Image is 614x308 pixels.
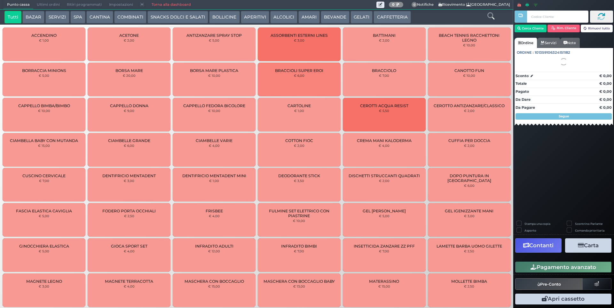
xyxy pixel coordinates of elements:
[124,144,134,147] small: € 6,00
[4,11,21,24] button: Tutti
[445,209,493,213] span: GEL IGENIZZANTE MANI
[185,279,244,284] span: MASCHERA CON BOCCAGLIO
[16,209,72,213] span: FASCIA ELASTICA CAVIGLIA
[19,244,69,249] span: GINOCCHIERA ELASTICA
[18,103,70,108] span: CAPPELLO BIMBA/BIMBO
[31,33,57,38] span: ACCENDINO
[524,222,550,226] label: Stampa una copia
[270,11,297,24] button: ALCOLICI
[208,284,220,288] small: € 15,00
[39,74,49,77] small: € 5,00
[124,38,134,42] small: € 2,00
[124,179,134,183] small: € 3,00
[379,179,390,183] small: € 2,00
[524,228,536,233] label: Asporto
[39,214,49,218] small: € 5,00
[63,0,105,9] span: Ritiri programmati
[363,209,406,213] span: GEL [PERSON_NAME]
[39,179,49,183] small: € 7,00
[206,209,223,213] span: FRISBEE
[124,284,135,288] small: € 4,00
[294,144,304,147] small: € 2,00
[517,50,534,55] span: Ordine :
[357,138,412,143] span: CREMA MANI KALODERMA
[433,33,505,43] span: BEACH TENNIS RACCHETTONI LEGNO
[102,173,156,178] span: DENTIFRICIO MENTADENT
[349,173,420,178] span: DISCHETTI STRUCCANTI QUADRATI
[148,0,194,9] a: Torna alla dashboard
[209,144,220,147] small: € 4,00
[208,249,220,253] small: € 12,00
[372,68,396,73] span: BRACCIOLO
[369,279,399,284] span: MATERASSINO
[38,109,50,113] small: € 10,00
[281,244,317,249] span: INFRADITO BIMBI
[575,222,602,226] label: Scontrino Parlante
[516,105,535,110] strong: Da Pagare
[287,103,311,108] span: CARTOLINE
[360,103,408,108] span: CEROTTI ACQUA RESIST
[241,11,269,24] button: APERITIVI
[86,11,113,24] button: CANTINA
[565,238,611,253] button: Carta
[515,238,562,253] button: Contanti
[527,11,588,23] input: Codice Cliente
[560,38,579,48] a: Note
[464,284,474,288] small: € 2,50
[196,138,232,143] span: CIAMBELLE VARIE
[547,25,580,32] button: Rim. Cliente
[433,173,505,183] span: DOPO PUNTURA IN [GEOGRAPHIC_DATA]
[516,97,531,102] strong: Da Dare
[183,103,245,108] span: CAPPELLO FEDORA BICOLORE
[515,278,583,290] button: Pre-Conto
[379,144,390,147] small: € 4,00
[599,97,612,102] strong: € 0,00
[350,11,373,24] button: GELATI
[437,244,502,249] span: LAMETTE BARBA UOMO GILETTE
[464,214,475,218] small: € 3,00
[464,184,475,187] small: € 6,00
[195,244,233,249] span: INFRADITO ADULTI
[535,50,570,55] span: 101359106324151182
[38,144,50,147] small: € 15,00
[379,109,389,113] small: € 5,50
[209,38,219,42] small: € 5,00
[22,68,66,73] span: BORRACCIA MINIONS
[516,89,529,94] strong: Pagato
[111,244,147,249] span: GIOCA SPORT SET
[4,0,33,9] span: Punto cassa
[147,11,208,24] button: SNACKS DOLCI E SALATI
[294,249,304,253] small: € 7,00
[374,11,411,24] button: CAFFETTERIA
[392,2,395,7] b: 0
[321,11,350,24] button: BEVANDE
[378,284,390,288] small: € 15,00
[106,0,137,9] span: Impostazioni
[123,74,136,77] small: € 20,00
[22,173,66,178] span: CUSCINO CERVICALE
[294,74,304,77] small: € 6,00
[39,284,49,288] small: € 3,00
[209,179,219,183] small: € 1,00
[45,11,69,24] button: SERVIZI
[379,38,390,42] small: € 2,00
[515,38,537,48] a: Ordine
[124,109,134,113] small: € 9,00
[412,2,417,8] span: 0
[379,249,389,253] small: € 7,00
[515,262,611,272] button: Pagamento avanzato
[119,33,139,38] span: ACETONE
[285,138,313,143] span: COTTON FIOC
[108,138,150,143] span: CIAMBELLE GRANDE
[463,74,475,77] small: € 10,00
[464,249,474,253] small: € 2,50
[33,0,63,9] span: Ultimi ordini
[39,38,49,42] small: € 1,00
[294,38,304,42] small: € 3,00
[516,81,527,86] strong: Totale
[124,214,134,218] small: € 2,50
[209,11,240,24] button: BOLLICINE
[190,68,238,73] span: BORSA MARE PLASTICA
[599,105,612,110] strong: € 0,00
[298,11,320,24] button: AMARI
